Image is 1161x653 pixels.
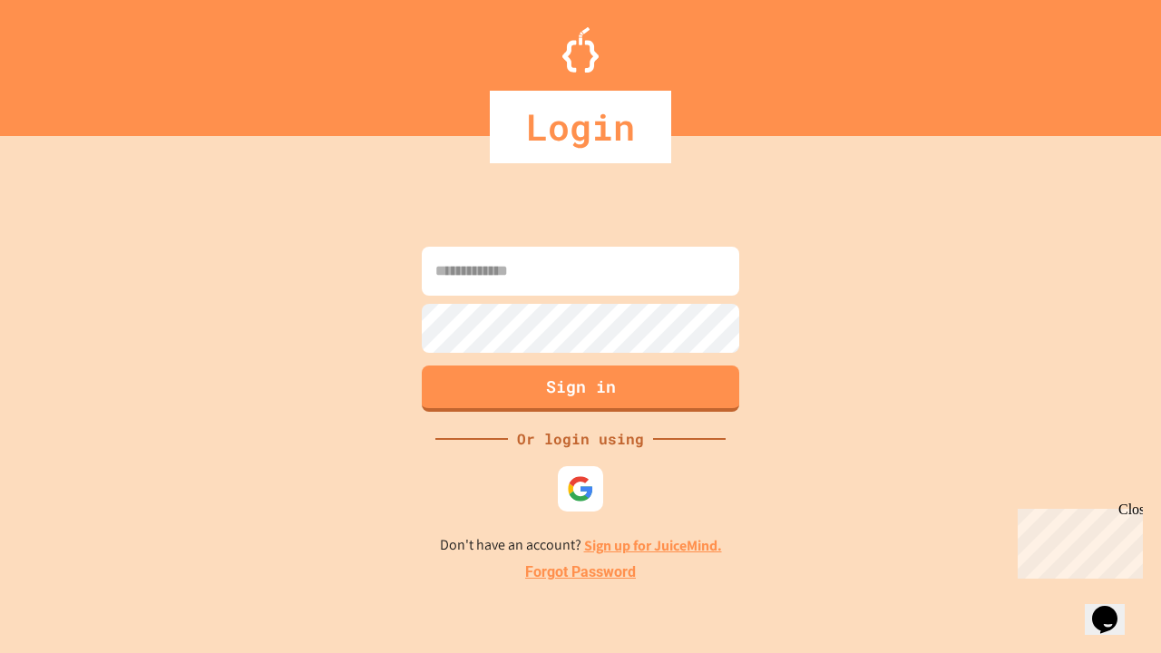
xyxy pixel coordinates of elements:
a: Sign up for JuiceMind. [584,536,722,555]
button: Sign in [422,365,739,412]
div: Chat with us now!Close [7,7,125,115]
div: Or login using [508,428,653,450]
p: Don't have an account? [440,534,722,557]
div: Login [490,91,671,163]
iframe: chat widget [1085,580,1143,635]
a: Forgot Password [525,561,636,583]
img: google-icon.svg [567,475,594,502]
iframe: chat widget [1010,502,1143,579]
img: Logo.svg [562,27,599,73]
